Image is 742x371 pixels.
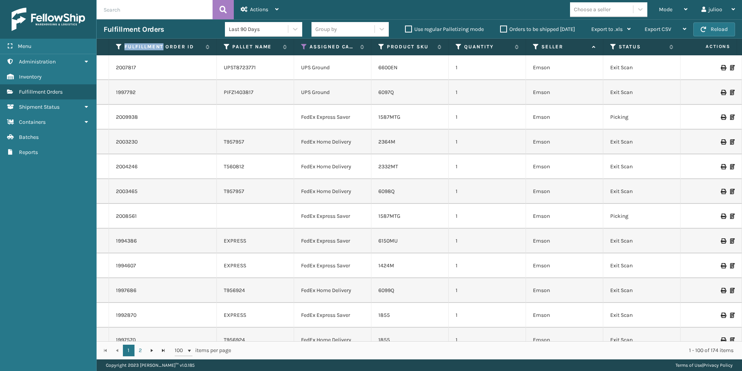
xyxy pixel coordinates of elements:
[123,345,134,356] a: 1
[730,313,735,318] i: Print Packing Slip
[116,287,136,294] a: 1997686
[116,64,136,72] a: 2007817
[603,253,681,278] td: Exit Scan
[603,229,681,253] td: Exit Scan
[378,312,390,318] a: 1855
[730,189,735,194] i: Print Packing Slip
[294,80,371,105] td: UPS Ground
[574,5,611,14] div: Choose a seller
[721,238,725,244] i: Print Label
[603,130,681,154] td: Exit Scan
[160,347,167,354] span: Go to the last page
[449,154,526,179] td: 1
[721,263,725,268] i: Print Label
[294,303,371,328] td: FedEx Express Saver
[526,253,603,278] td: Emson
[104,25,164,34] h3: Fulfillment Orders
[217,229,294,253] td: EXPRESS
[19,74,42,80] span: Inventory
[378,89,394,96] a: 6097Q
[730,337,735,343] i: Print Packing Slip
[449,303,526,328] td: 1
[721,65,725,70] i: Print Label
[378,337,390,343] a: 1855
[19,119,46,125] span: Containers
[378,64,398,71] a: 6600EN
[619,43,665,50] label: Status
[603,55,681,80] td: Exit Scan
[19,58,56,65] span: Administration
[526,229,603,253] td: Emson
[721,214,725,219] i: Print Label
[387,43,434,50] label: Product SKU
[116,138,138,146] a: 2003230
[116,311,136,319] a: 1992870
[603,179,681,204] td: Exit Scan
[19,134,39,140] span: Batches
[703,362,733,368] a: Privacy Policy
[464,43,511,50] label: Quantity
[721,139,725,145] i: Print Label
[217,154,294,179] td: T560812
[149,347,155,354] span: Go to the next page
[603,80,681,105] td: Exit Scan
[378,262,394,269] a: 1424M
[449,278,526,303] td: 1
[591,26,623,32] span: Export to .xls
[124,43,202,50] label: Fulfillment Order Id
[645,26,671,32] span: Export CSV
[116,113,138,121] a: 2009938
[19,104,60,110] span: Shipment Status
[603,154,681,179] td: Exit Scan
[730,164,735,169] i: Print Packing Slip
[681,40,735,53] span: Actions
[294,154,371,179] td: FedEx Home Delivery
[19,149,38,156] span: Reports
[603,204,681,229] td: Picking
[229,25,289,33] div: Last 90 Days
[294,278,371,303] td: FedEx Home Delivery
[449,105,526,130] td: 1
[676,362,702,368] a: Terms of Use
[294,253,371,278] td: FedEx Express Saver
[541,43,588,50] label: Seller
[217,80,294,105] td: PIFZ1403817
[378,138,395,145] a: 2364M
[294,328,371,352] td: FedEx Home Delivery
[526,55,603,80] td: Emson
[217,253,294,278] td: EXPRESS
[526,328,603,352] td: Emson
[116,212,137,220] a: 2008561
[526,179,603,204] td: Emson
[449,130,526,154] td: 1
[116,262,136,270] a: 1994607
[603,303,681,328] td: Exit Scan
[378,213,400,219] a: 1587MTG
[250,6,268,13] span: Actions
[449,328,526,352] td: 1
[19,89,63,95] span: Fulfillment Orders
[378,114,400,120] a: 1587MTG
[730,115,735,120] i: Print Packing Slip
[405,26,484,32] label: Use regular Palletizing mode
[232,43,279,50] label: Pallet Name
[526,80,603,105] td: Emson
[217,303,294,328] td: EXPRESS
[730,288,735,293] i: Print Packing Slip
[378,287,394,294] a: 6099Q
[526,204,603,229] td: Emson
[217,130,294,154] td: T957957
[730,263,735,268] i: Print Packing Slip
[526,303,603,328] td: Emson
[310,43,356,50] label: Assigned Carrier Service
[106,359,195,371] p: Copyright 2023 [PERSON_NAME]™ v 1.0.185
[378,238,398,244] a: 6150MU
[603,328,681,352] td: Exit Scan
[378,188,395,195] a: 6098Q
[693,22,735,36] button: Reload
[242,347,733,354] div: 1 - 100 of 174 items
[315,25,337,33] div: Group by
[146,345,158,356] a: Go to the next page
[721,189,725,194] i: Print Label
[730,90,735,95] i: Print Packing Slip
